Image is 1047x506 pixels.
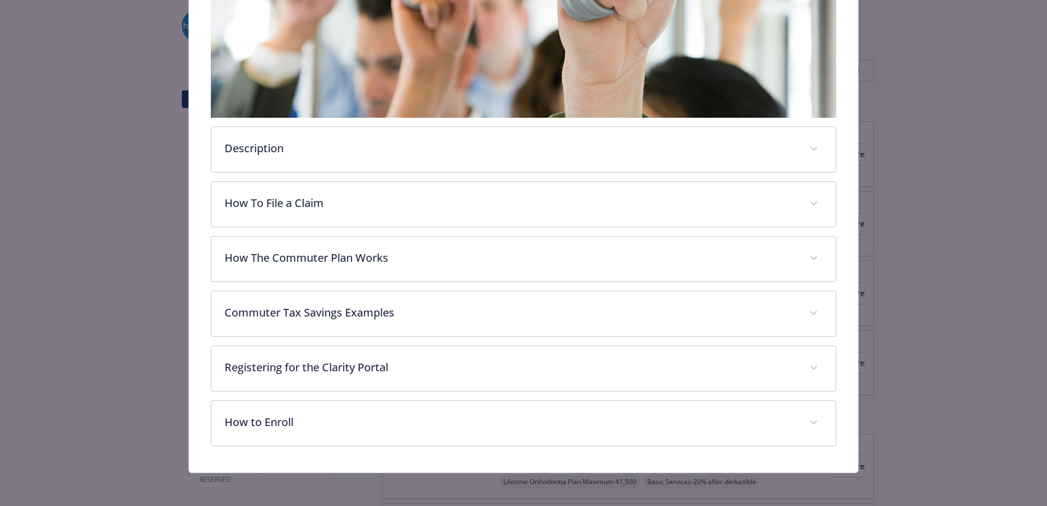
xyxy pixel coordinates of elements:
div: Registering for the Clarity Portal [211,346,836,391]
p: How The Commuter Plan Works [225,250,796,266]
p: Registering for the Clarity Portal [225,359,796,376]
p: How to Enroll [225,414,796,430]
p: Commuter Tax Savings Examples [225,304,796,321]
p: How To File a Claim [225,195,796,211]
div: How To File a Claim [211,182,836,227]
div: Description [211,127,836,172]
div: How The Commuter Plan Works [211,237,836,281]
p: Description [225,140,796,157]
div: How to Enroll [211,401,836,446]
div: Commuter Tax Savings Examples [211,291,836,336]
